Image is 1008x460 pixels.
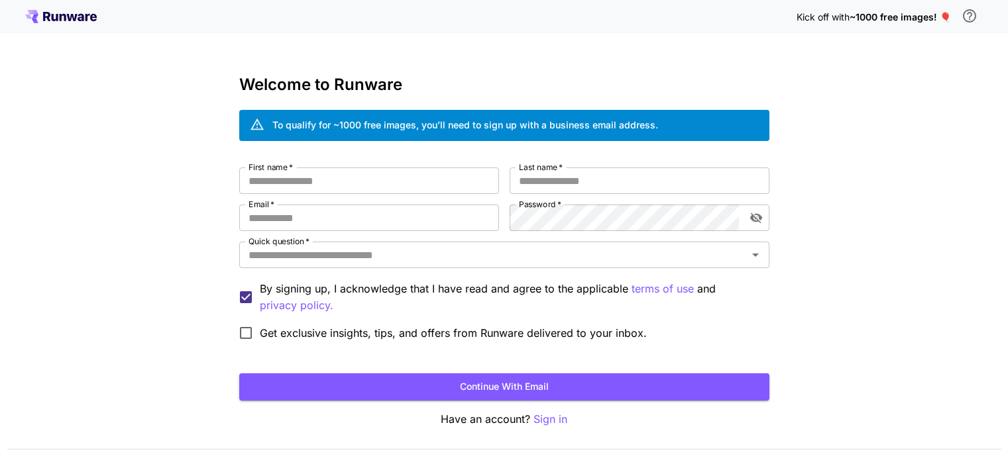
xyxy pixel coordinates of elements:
[632,281,694,297] button: By signing up, I acknowledge that I have read and agree to the applicable and privacy policy.
[249,199,274,210] label: Email
[260,297,333,314] p: privacy policy.
[260,325,647,341] span: Get exclusive insights, tips, and offers from Runware delivered to your inbox.
[519,199,561,210] label: Password
[746,246,765,264] button: Open
[533,411,567,428] button: Sign in
[260,297,333,314] button: By signing up, I acknowledge that I have read and agree to the applicable terms of use and
[239,75,769,94] h3: Welcome to Runware
[797,11,850,23] span: Kick off with
[272,118,658,132] div: To qualify for ~1000 free images, you’ll need to sign up with a business email address.
[239,411,769,428] p: Have an account?
[519,161,563,173] label: Last name
[260,281,759,314] p: By signing up, I acknowledge that I have read and agree to the applicable and
[744,206,768,230] button: toggle password visibility
[249,161,293,173] label: First name
[249,236,309,247] label: Quick question
[632,281,694,297] p: terms of use
[956,3,983,29] button: In order to qualify for free credit, you need to sign up with a business email address and click ...
[239,373,769,400] button: Continue with email
[850,11,951,23] span: ~1000 free images! 🎈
